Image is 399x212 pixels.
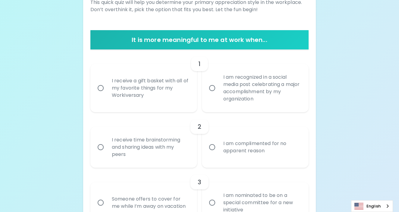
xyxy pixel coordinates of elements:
h6: It is more meaningful to me at work when... [93,35,306,45]
div: choice-group-check [90,49,309,112]
div: I receive a gift basket with all of my favorite things for my Workiversary [107,70,194,106]
aside: Language selected: English [351,200,393,212]
div: I am recognized in a social media post celebrating a major accomplishment by my organization [218,66,305,110]
a: English [351,201,393,212]
h6: 2 [198,122,201,131]
h6: 3 [198,177,201,187]
div: I receive time brainstorming and sharing ideas with my peers [107,129,194,165]
div: I am complimented for no apparent reason [218,133,305,162]
h6: 1 [198,59,200,69]
div: Language [351,200,393,212]
div: choice-group-check [90,112,309,168]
